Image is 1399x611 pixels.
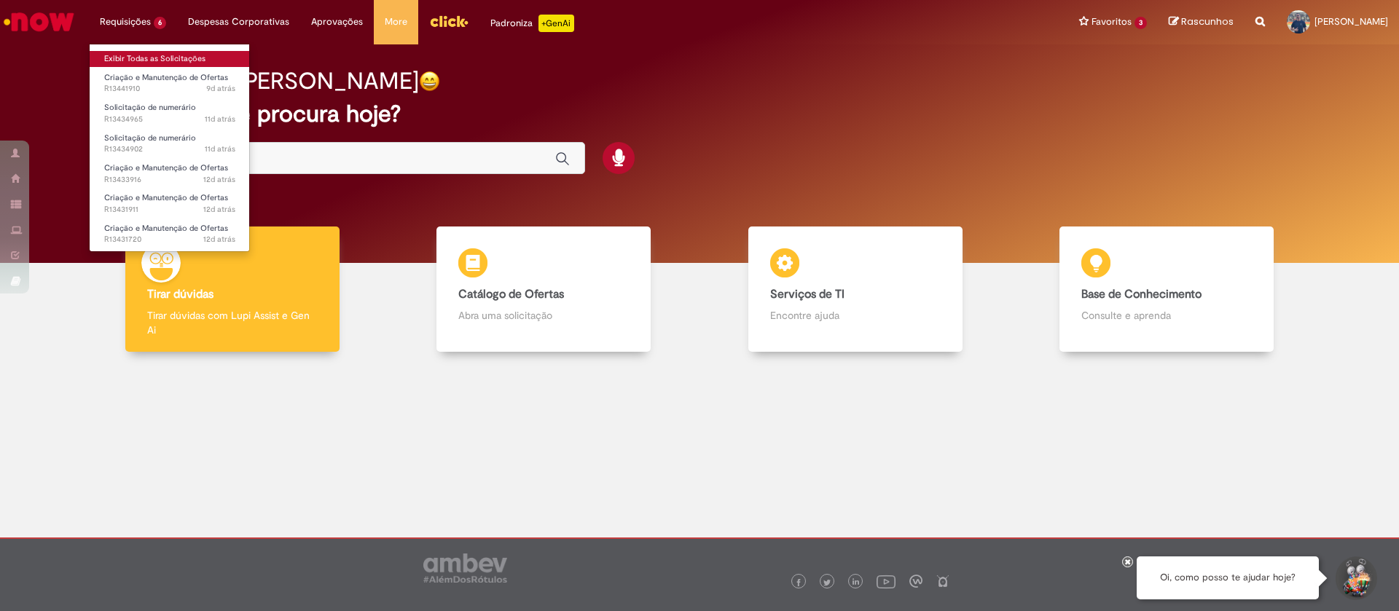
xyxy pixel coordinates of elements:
time: 21/08/2025 09:26:15 [205,143,235,154]
h2: Boa noite, [PERSON_NAME] [126,68,419,94]
span: Solicitação de numerário [104,133,196,143]
p: Consulte e aprenda [1081,308,1252,323]
span: 11d atrás [205,143,235,154]
time: 20/08/2025 11:19:40 [203,204,235,215]
img: click_logo_yellow_360x200.png [429,10,469,32]
button: Iniciar Conversa de Suporte [1333,556,1377,600]
a: Aberto R13433916 : Criação e Manutenção de Ofertas [90,160,250,187]
img: logo_footer_ambev_rotulo_gray.png [423,553,507,583]
time: 20/08/2025 17:40:45 [203,174,235,185]
a: Catálogo de Ofertas Abra uma solicitação [388,226,700,352]
img: logo_footer_linkedin.png [853,578,860,587]
span: Rascunhos [1181,15,1234,28]
a: Aberto R13431720 : Criação e Manutenção de Ofertas [90,221,250,248]
span: R13434965 [104,114,235,125]
a: Base de Conhecimento Consulte e aprenda [1011,226,1323,352]
span: Criação e Manutenção de Ofertas [104,192,228,203]
p: Abra uma solicitação [458,308,629,323]
b: Base de Conhecimento [1081,287,1202,301]
p: Tirar dúvidas com Lupi Assist e Gen Ai [147,308,318,337]
a: Aberto R13434902 : Solicitação de numerário [90,130,250,157]
div: Oi, como posso te ajudar hoje? [1137,556,1319,599]
img: ServiceNow [1,7,77,36]
span: [PERSON_NAME] [1314,15,1388,28]
a: Serviços de TI Encontre ajuda [699,226,1011,352]
span: R13431911 [104,204,235,216]
span: 3 [1135,17,1147,29]
span: Solicitação de numerário [104,102,196,113]
a: Exibir Todas as Solicitações [90,51,250,67]
time: 21/08/2025 09:35:02 [205,114,235,125]
p: +GenAi [538,15,574,32]
ul: Requisições [89,44,250,252]
img: logo_footer_naosei.png [936,575,949,588]
a: Aberto R13434965 : Solicitação de numerário [90,100,250,127]
div: Padroniza [490,15,574,32]
a: Aberto R13431911 : Criação e Manutenção de Ofertas [90,190,250,217]
a: Tirar dúvidas Tirar dúvidas com Lupi Assist e Gen Ai [77,226,388,352]
span: More [385,15,407,29]
span: 12d atrás [203,204,235,215]
span: R13441910 [104,83,235,95]
span: Criação e Manutenção de Ofertas [104,72,228,83]
a: Rascunhos [1169,15,1234,29]
span: 11d atrás [205,114,235,125]
span: Criação e Manutenção de Ofertas [104,162,228,173]
time: 23/08/2025 12:04:32 [206,83,235,94]
h2: O que você procura hoje? [126,101,1274,127]
span: 12d atrás [203,234,235,245]
span: R13431720 [104,234,235,245]
img: logo_footer_workplace.png [909,575,922,588]
img: logo_footer_facebook.png [795,579,802,586]
span: 12d atrás [203,174,235,185]
span: 9d atrás [206,83,235,94]
span: Aprovações [311,15,363,29]
span: 6 [154,17,166,29]
span: Requisições [100,15,151,29]
span: Despesas Corporativas [188,15,289,29]
span: R13433916 [104,174,235,186]
b: Serviços de TI [770,287,845,301]
p: Encontre ajuda [770,308,941,323]
img: logo_footer_twitter.png [823,579,831,586]
img: happy-face.png [419,71,440,92]
span: Criação e Manutenção de Ofertas [104,223,228,234]
span: R13434902 [104,143,235,155]
b: Tirar dúvidas [147,287,213,301]
span: Favoritos [1092,15,1132,29]
b: Catálogo de Ofertas [458,287,564,301]
time: 20/08/2025 10:55:39 [203,234,235,245]
a: Aberto R13441910 : Criação e Manutenção de Ofertas [90,70,250,97]
img: logo_footer_youtube.png [877,572,896,591]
